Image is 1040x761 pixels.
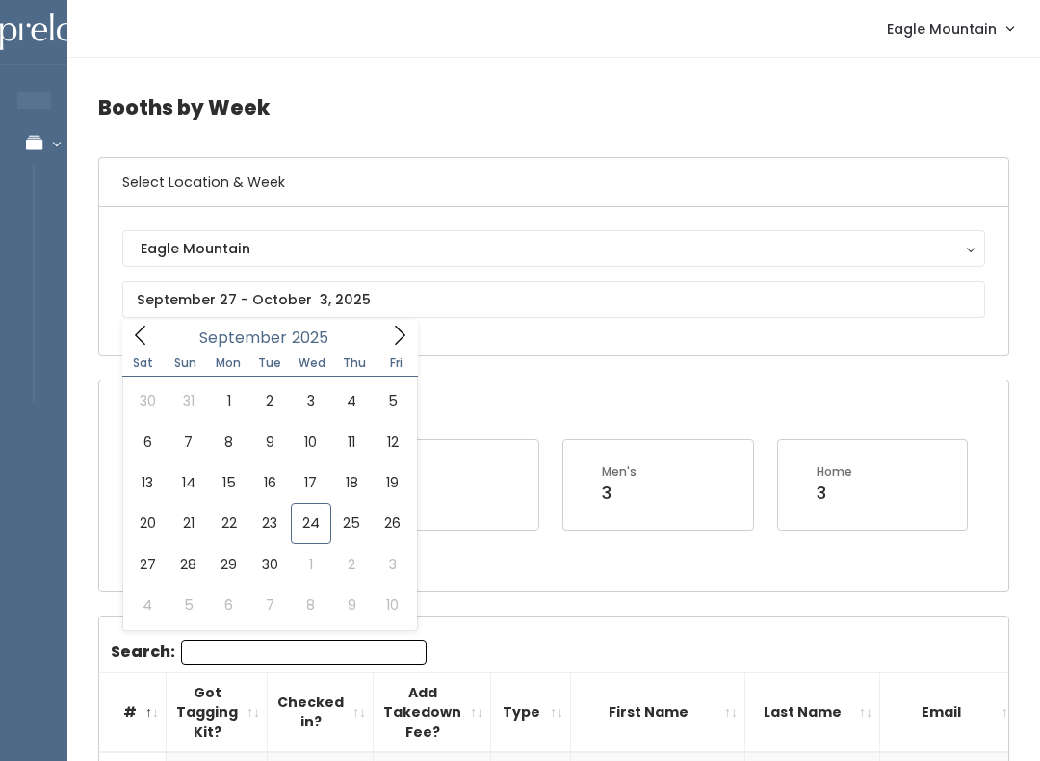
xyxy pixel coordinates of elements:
span: Thu [333,357,376,369]
div: Eagle Mountain [141,238,967,259]
div: 3 [817,481,852,506]
th: Last Name: activate to sort column ascending [745,672,880,752]
th: #: activate to sort column descending [99,672,167,752]
div: Men's [602,463,637,481]
span: October 1, 2025 [291,544,331,585]
span: September 10, 2025 [291,422,331,462]
span: October 2, 2025 [331,544,372,585]
th: Email: activate to sort column ascending [880,672,1023,752]
th: First Name: activate to sort column ascending [571,672,745,752]
span: September 12, 2025 [372,422,412,462]
label: Search: [111,640,427,665]
input: Year [287,326,345,350]
span: October 6, 2025 [209,585,249,625]
th: Type: activate to sort column ascending [491,672,571,752]
span: Wed [291,357,333,369]
span: September 24, 2025 [291,503,331,543]
span: August 31, 2025 [168,380,208,421]
span: September 13, 2025 [127,462,168,503]
button: Eagle Mountain [122,230,985,267]
span: September 5, 2025 [372,380,412,421]
div: Home [817,463,852,481]
input: September 27 - October 3, 2025 [122,281,985,318]
span: September 17, 2025 [291,462,331,503]
span: September 3, 2025 [291,380,331,421]
span: September 28, 2025 [168,544,208,585]
span: September 21, 2025 [168,503,208,543]
th: Got Tagging Kit?: activate to sort column ascending [167,672,268,752]
div: 3 [602,481,637,506]
h6: Select Location & Week [99,158,1008,207]
span: September 18, 2025 [331,462,372,503]
span: September 1, 2025 [209,380,249,421]
span: September 30, 2025 [249,544,290,585]
span: October 8, 2025 [291,585,331,625]
span: October 4, 2025 [127,585,168,625]
span: October 9, 2025 [331,585,372,625]
span: October 3, 2025 [372,544,412,585]
span: October 5, 2025 [168,585,208,625]
span: September 8, 2025 [209,422,249,462]
span: September 29, 2025 [209,544,249,585]
span: Eagle Mountain [887,18,997,39]
span: September 26, 2025 [372,503,412,543]
input: Search: [181,640,427,665]
span: Sun [165,357,207,369]
span: September 16, 2025 [249,462,290,503]
span: October 7, 2025 [249,585,290,625]
span: September 19, 2025 [372,462,412,503]
span: October 10, 2025 [372,585,412,625]
span: September 6, 2025 [127,422,168,462]
span: August 30, 2025 [127,380,168,421]
span: September 9, 2025 [249,422,290,462]
span: September 23, 2025 [249,503,290,543]
span: September 14, 2025 [168,462,208,503]
a: Eagle Mountain [868,8,1032,49]
span: September 11, 2025 [331,422,372,462]
span: Tue [248,357,291,369]
span: September 22, 2025 [209,503,249,543]
th: Add Takedown Fee?: activate to sort column ascending [374,672,491,752]
span: Sat [122,357,165,369]
span: Mon [207,357,249,369]
th: Checked in?: activate to sort column ascending [268,672,374,752]
span: September 27, 2025 [127,544,168,585]
span: September 20, 2025 [127,503,168,543]
h4: Booths by Week [98,81,1009,134]
span: September 15, 2025 [209,462,249,503]
span: September 25, 2025 [331,503,372,543]
span: September 2, 2025 [249,380,290,421]
span: September 4, 2025 [331,380,372,421]
span: September 7, 2025 [168,422,208,462]
span: September [199,330,287,346]
span: Fri [376,357,418,369]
